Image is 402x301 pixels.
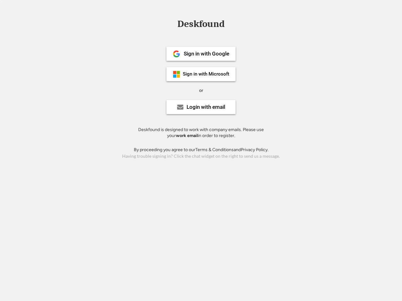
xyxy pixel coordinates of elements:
a: Terms & Conditions [195,147,234,152]
div: Deskfound is designed to work with company emails. Please use your in order to register. [130,127,272,139]
img: 1024px-Google__G__Logo.svg.png [173,50,180,58]
div: Sign in with Microsoft [183,72,229,77]
div: or [199,87,203,94]
strong: work email [176,133,198,138]
div: Login with email [187,104,225,110]
div: By proceeding you agree to our and [134,147,269,153]
div: Deskfound [174,19,228,29]
a: Privacy Policy. [241,147,269,152]
img: ms-symbollockup_mssymbol_19.png [173,71,180,78]
div: Sign in with Google [184,51,229,56]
